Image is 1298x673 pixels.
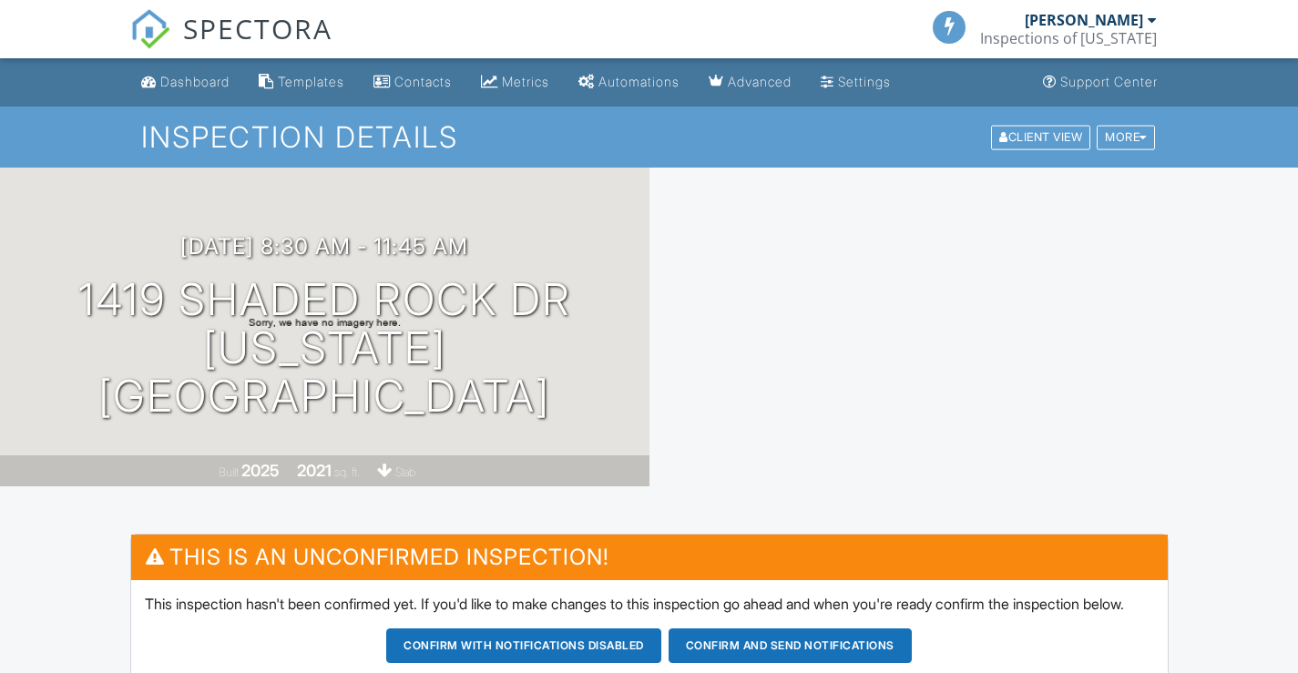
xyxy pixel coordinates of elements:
[991,125,1090,149] div: Client View
[989,129,1095,143] a: Client View
[1097,125,1155,149] div: More
[474,66,557,99] a: Metrics
[366,66,459,99] a: Contacts
[669,628,912,663] button: Confirm and send notifications
[598,74,680,89] div: Automations
[980,29,1157,47] div: Inspections of Texas
[29,276,620,420] h1: 1419 Shaded Rock Dr [US_STATE][GEOGRAPHIC_DATA]
[813,66,898,99] a: Settings
[395,465,415,479] span: slab
[241,461,280,480] div: 2025
[1036,66,1165,99] a: Support Center
[1025,11,1143,29] div: [PERSON_NAME]
[278,74,344,89] div: Templates
[571,66,687,99] a: Automations (Basic)
[297,461,332,480] div: 2021
[838,74,891,89] div: Settings
[386,628,661,663] button: Confirm with notifications disabled
[334,465,360,479] span: sq. ft.
[180,234,468,259] h3: [DATE] 8:30 am - 11:45 am
[131,535,1168,579] h3: This is an Unconfirmed Inspection!
[502,74,549,89] div: Metrics
[1060,74,1158,89] div: Support Center
[130,25,332,63] a: SPECTORA
[134,66,237,99] a: Dashboard
[183,9,332,47] span: SPECTORA
[728,74,792,89] div: Advanced
[141,121,1156,153] h1: Inspection Details
[219,465,239,479] span: Built
[701,66,799,99] a: Advanced
[160,74,230,89] div: Dashboard
[251,66,352,99] a: Templates
[130,9,170,49] img: The Best Home Inspection Software - Spectora
[145,594,1154,614] p: This inspection hasn't been confirmed yet. If you'd like to make changes to this inspection go ah...
[394,74,452,89] div: Contacts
